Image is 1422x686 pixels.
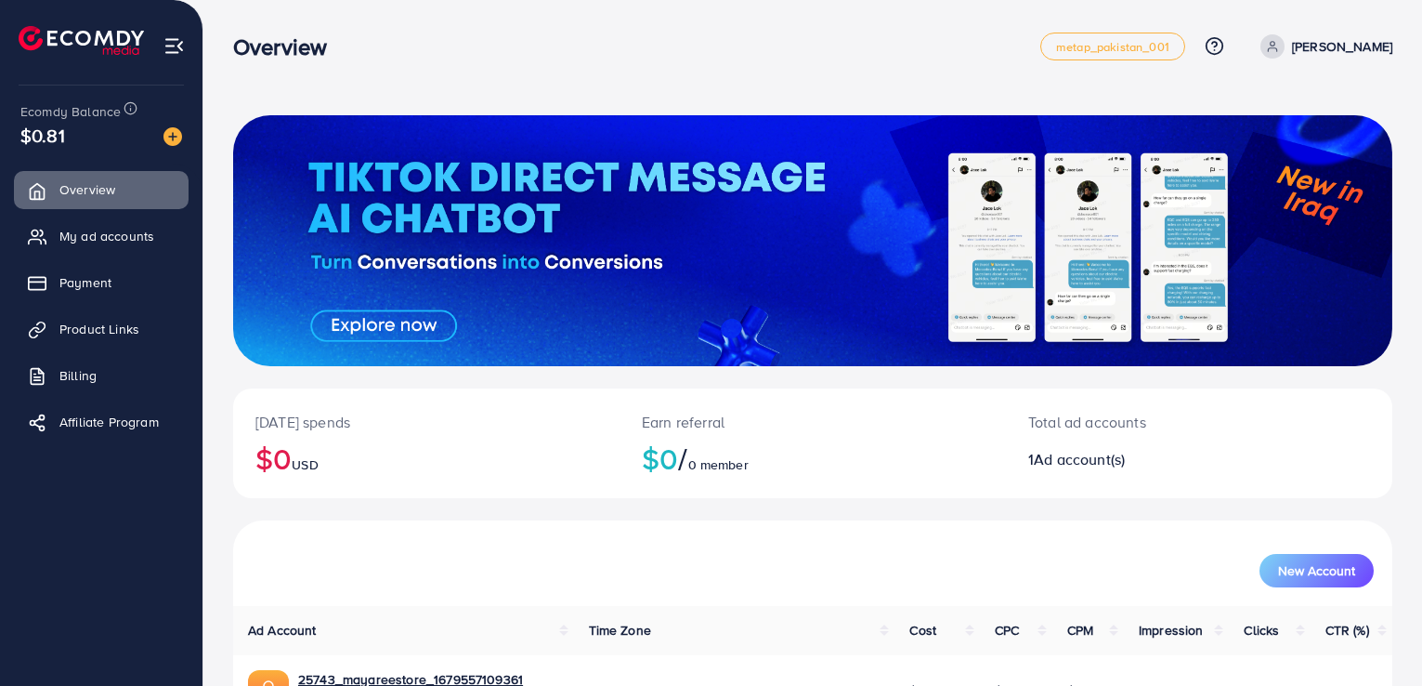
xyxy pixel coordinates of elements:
span: Payment [59,273,111,292]
h3: Overview [233,33,342,60]
p: [PERSON_NAME] [1292,35,1392,58]
img: image [163,127,182,146]
img: menu [163,35,185,57]
span: Ecomdy Balance [20,102,121,121]
span: Impression [1139,621,1204,640]
span: My ad accounts [59,227,154,245]
span: metap_pakistan_001 [1056,41,1169,53]
span: Affiliate Program [59,413,159,431]
a: My ad accounts [14,218,189,255]
p: Earn referral [642,411,984,433]
h2: 1 [1028,451,1273,468]
span: 0 member [688,455,749,474]
span: $0.81 [20,122,65,149]
span: Product Links [59,320,139,338]
span: Time Zone [589,621,651,640]
a: Billing [14,357,189,394]
button: New Account [1259,554,1374,587]
span: CTR (%) [1325,621,1369,640]
span: / [678,437,687,480]
a: Payment [14,264,189,301]
span: New Account [1278,564,1355,577]
span: Billing [59,366,97,385]
span: Cost [909,621,936,640]
h2: $0 [255,441,597,476]
span: USD [292,455,318,474]
a: metap_pakistan_001 [1040,33,1185,60]
a: Affiliate Program [14,403,189,441]
img: logo [19,26,144,55]
p: [DATE] spends [255,411,597,433]
span: CPM [1067,621,1093,640]
span: Ad account(s) [1034,449,1125,469]
a: Overview [14,171,189,208]
h2: $0 [642,441,984,476]
p: Total ad accounts [1028,411,1273,433]
span: CPC [995,621,1019,640]
span: Overview [59,180,115,199]
span: Clicks [1244,621,1279,640]
span: Ad Account [248,621,317,640]
a: [PERSON_NAME] [1253,34,1392,59]
a: Product Links [14,310,189,348]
